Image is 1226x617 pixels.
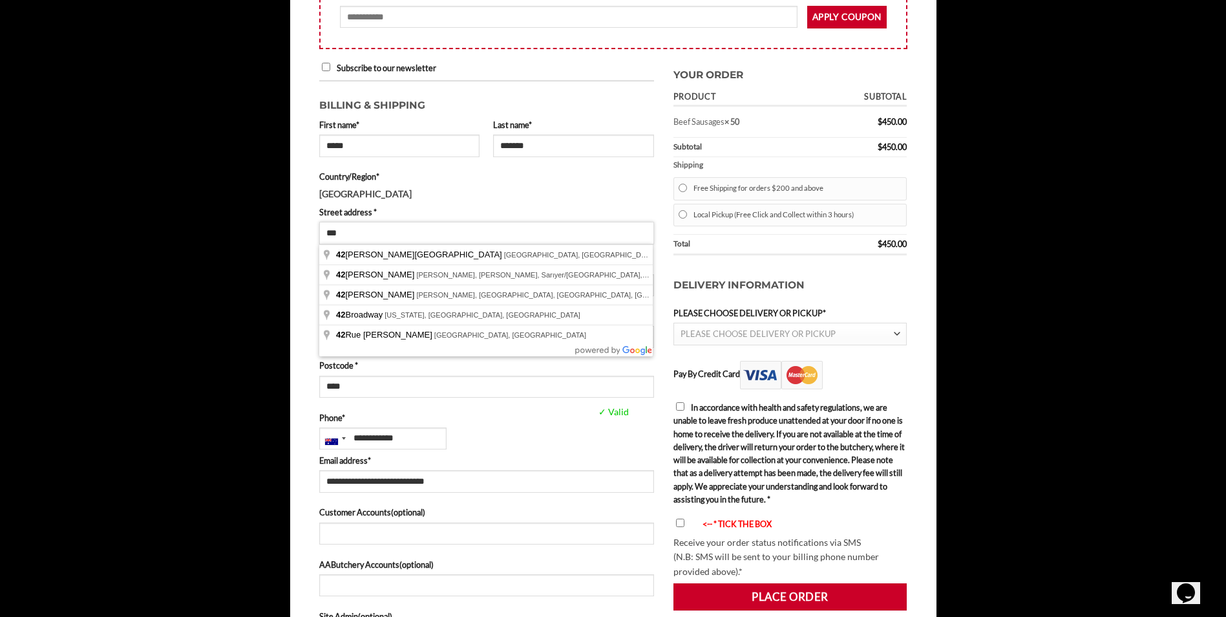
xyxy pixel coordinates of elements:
h3: Delivery Information [673,265,907,307]
span: Rue [PERSON_NAME] [336,330,434,340]
span: 42 [336,290,345,299]
span: [GEOGRAPHIC_DATA], [GEOGRAPHIC_DATA] [434,331,586,339]
th: Shipping [673,157,907,173]
label: Email address [319,454,654,467]
label: Customer Accounts [319,506,654,519]
label: Local Pickup (Free Click and Collect within 3 hours) [693,206,901,223]
span: 42 [336,310,345,319]
span: Broadway [336,310,385,319]
strong: × 50 [724,116,739,127]
img: Pay By Credit Card [740,361,823,389]
bdi: 450.00 [878,142,907,152]
h3: Billing & Shipping [319,91,654,114]
h3: Your order [673,61,907,83]
p: Receive your order status notifications via SMS (N.B: SMS will be sent to your billing phone numb... [673,536,907,579]
span: Subscribe to our newsletter [337,63,436,73]
label: Postcode [319,359,654,372]
bdi: 450.00 [878,239,907,249]
span: [GEOGRAPHIC_DATA], [GEOGRAPHIC_DATA], [GEOGRAPHIC_DATA] [504,251,734,259]
input: In accordance with health and safety regulations, we are unable to leave fresh produce unattended... [676,402,684,411]
label: PLEASE CHOOSE DELIVERY OR PICKUP [673,307,907,319]
div: Australia: +61 [320,428,350,449]
button: Apply coupon [807,6,887,28]
strong: [GEOGRAPHIC_DATA] [319,188,412,199]
th: Subtotal [814,88,907,107]
span: PLEASE CHOOSE DELIVERY OR PICKUP [681,329,836,339]
span: [PERSON_NAME], [GEOGRAPHIC_DATA], [GEOGRAPHIC_DATA], [GEOGRAPHIC_DATA] [416,291,708,299]
span: [PERSON_NAME][GEOGRAPHIC_DATA] [336,250,504,259]
span: 42 [336,330,345,340]
iframe: chat widget [1172,565,1213,604]
img: arrow-blink.gif [691,521,703,530]
label: Street address [319,206,654,219]
span: [PERSON_NAME] [336,270,416,279]
font: <-- * TICK THE BOX [703,519,772,529]
span: ✓ Valid [595,405,723,420]
input: <-- * TICK THE BOX [676,519,684,527]
label: Last name [493,118,654,131]
span: (optional) [391,507,425,517]
span: [PERSON_NAME] [336,290,416,299]
label: AAButchery Accounts [319,558,654,571]
label: First name [319,118,480,131]
bdi: 450.00 [878,116,907,127]
span: 42 [336,270,345,279]
span: $ [878,142,882,152]
th: Product [673,88,814,107]
span: [US_STATE], [GEOGRAPHIC_DATA], [GEOGRAPHIC_DATA] [385,311,580,319]
span: (optional) [399,559,434,570]
th: Total [673,235,814,255]
span: [PERSON_NAME], [PERSON_NAME], Sarıyer/[GEOGRAPHIC_DATA], [GEOGRAPHIC_DATA] [416,271,718,279]
label: Phone [319,411,654,424]
span: 42 [336,250,345,259]
td: Beef Sausages [673,107,814,137]
span: In accordance with health and safety regulations, we are unable to leave fresh produce unattended... [673,402,905,504]
label: Country/Region [319,170,654,183]
span: $ [878,239,882,249]
label: Pay By Credit Card [673,369,823,379]
span: $ [878,116,882,127]
label: Free Shipping for orders $200 and above [693,180,901,197]
button: Place order [673,583,907,611]
th: Subtotal [673,138,814,157]
input: Subscribe to our newsletter [322,63,330,71]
